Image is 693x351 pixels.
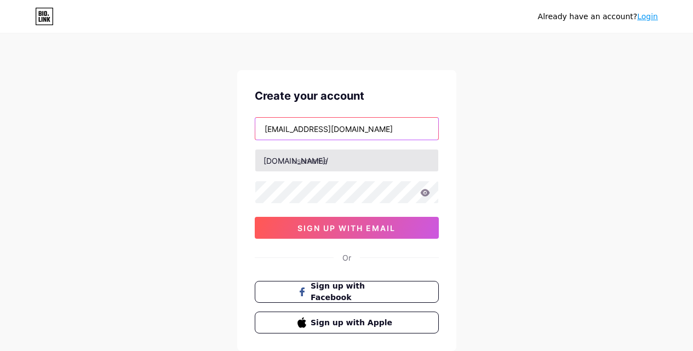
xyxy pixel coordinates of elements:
div: Or [342,252,351,263]
span: Sign up with Facebook [311,280,396,303]
input: username [255,149,438,171]
input: Email [255,118,438,140]
span: sign up with email [297,223,396,233]
a: Login [637,12,658,21]
span: Sign up with Apple [311,317,396,329]
div: Already have an account? [538,11,658,22]
button: sign up with email [255,217,439,239]
button: Sign up with Facebook [255,281,439,303]
div: [DOMAIN_NAME]/ [264,155,328,166]
div: Create your account [255,88,439,104]
button: Sign up with Apple [255,312,439,333]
